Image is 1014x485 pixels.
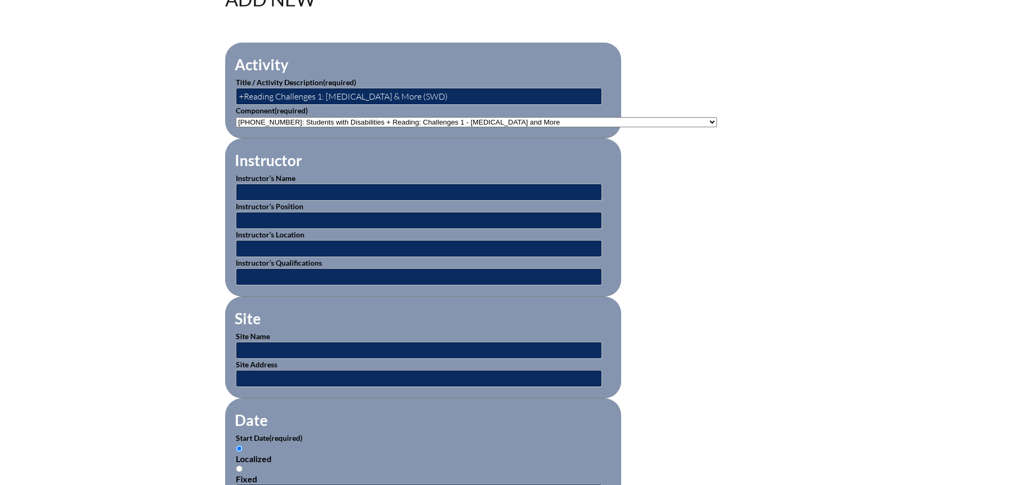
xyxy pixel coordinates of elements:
[234,55,290,73] legend: Activity
[236,360,277,369] label: Site Address
[275,106,308,115] span: (required)
[236,433,302,442] label: Start Date
[234,151,303,169] legend: Instructor
[323,78,356,87] span: (required)
[236,106,308,115] label: Component
[236,332,270,341] label: Site Name
[236,174,295,183] label: Instructor’s Name
[236,202,303,211] label: Instructor’s Position
[236,258,322,267] label: Instructor’s Qualifications
[234,411,269,429] legend: Date
[236,465,243,472] input: Fixed
[236,230,304,239] label: Instructor’s Location
[269,433,302,442] span: (required)
[234,309,262,327] legend: Site
[236,445,243,452] input: Localized
[236,454,611,464] div: Localized
[236,78,356,87] label: Title / Activity Description
[236,474,611,484] div: Fixed
[236,117,717,127] select: activity_component[data][]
